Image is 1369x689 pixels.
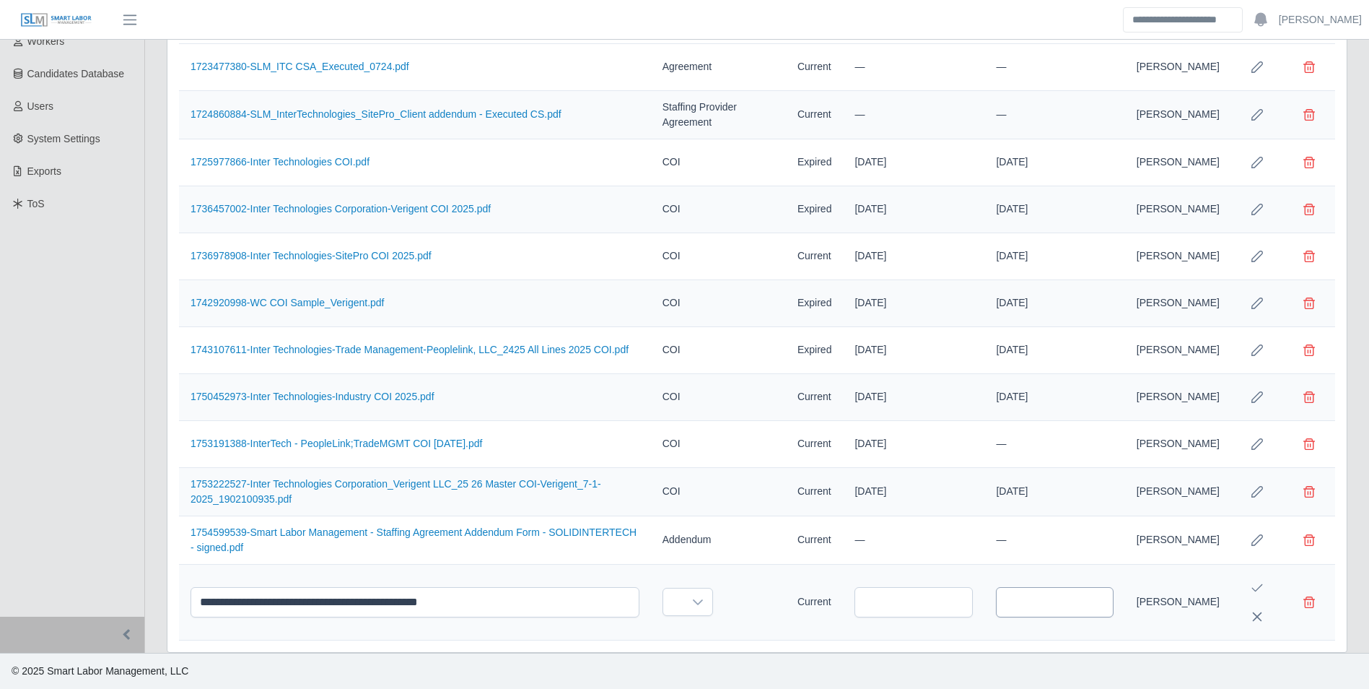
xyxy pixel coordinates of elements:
[1295,148,1324,177] button: Delete file
[786,44,843,91] td: Current
[1125,139,1231,186] td: [PERSON_NAME]
[27,133,100,144] span: System Settings
[786,139,843,186] td: Expired
[1243,53,1272,82] button: Row Edit
[984,44,1124,91] td: —
[1125,327,1231,374] td: [PERSON_NAME]
[1243,195,1272,224] button: Row Edit
[1243,148,1272,177] button: Row Edit
[12,665,188,677] span: © 2025 Smart Labor Management, LLC
[1123,7,1243,32] input: Search
[1295,430,1324,459] button: Delete file
[786,516,843,565] td: Current
[27,165,61,177] span: Exports
[191,61,409,72] a: 1723477380-SLM_ITC CSA_Executed_0724.pdf
[1295,195,1324,224] button: Delete file
[651,374,786,421] td: COI
[20,12,92,28] img: SLM Logo
[1295,242,1324,271] button: Delete file
[27,100,54,112] span: Users
[843,186,984,233] td: [DATE]
[984,327,1124,374] td: [DATE]
[1243,336,1272,365] button: Row Edit
[786,280,843,327] td: Expired
[843,468,984,516] td: [DATE]
[651,280,786,327] td: COI
[651,516,786,565] td: Addendum
[786,233,843,280] td: Current
[984,91,1124,139] td: —
[1243,289,1272,318] button: Row Edit
[843,516,984,565] td: —
[1243,242,1272,271] button: Row Edit
[191,108,561,120] a: 1724860884-SLM_InterTechnologies_SitePro_Client addendum - Executed CS.pdf
[651,233,786,280] td: COI
[1279,12,1362,27] a: [PERSON_NAME]
[191,391,434,402] a: 1750452973-Inter Technologies-Industry COI 2025.pdf
[27,198,45,209] span: ToS
[27,35,65,47] span: Workers
[1295,336,1324,365] button: Delete file
[191,250,432,261] a: 1736978908-Inter Technologies-SitePro COI 2025.pdf
[1125,516,1231,565] td: [PERSON_NAME]
[984,468,1124,516] td: [DATE]
[27,68,125,79] span: Candidates Database
[1125,44,1231,91] td: [PERSON_NAME]
[1295,477,1324,506] button: Delete file
[651,186,786,233] td: COI
[191,438,482,449] a: 1753191388-InterTech - PeopleLink;TradeMGMT COI [DATE].pdf
[1125,280,1231,327] td: [PERSON_NAME]
[1295,100,1324,129] button: Delete file
[984,374,1124,421] td: [DATE]
[786,421,843,468] td: Current
[1125,91,1231,139] td: [PERSON_NAME]
[1125,186,1231,233] td: [PERSON_NAME]
[1295,383,1324,412] button: Delete file
[843,280,984,327] td: [DATE]
[843,421,984,468] td: [DATE]
[1125,374,1231,421] td: [PERSON_NAME]
[1243,573,1272,602] button: Save Edit
[984,186,1124,233] td: [DATE]
[1295,289,1324,318] button: Delete file
[1125,468,1231,516] td: [PERSON_NAME]
[786,374,843,421] td: Current
[984,139,1124,186] td: [DATE]
[651,91,786,139] td: Staffing Provider Agreement
[786,186,843,233] td: Expired
[1243,477,1272,506] button: Row Edit
[786,91,843,139] td: Current
[984,516,1124,565] td: —
[786,565,843,641] td: Current
[1295,53,1324,82] button: Delete file
[984,233,1124,280] td: [DATE]
[191,297,385,308] a: 1742920998-WC COI Sample_Verigent.pdf
[191,156,369,168] a: 1725977866-Inter Technologies COI.pdf
[843,327,984,374] td: [DATE]
[1243,526,1272,555] button: Row Edit
[1243,430,1272,459] button: Row Edit
[651,139,786,186] td: COI
[843,374,984,421] td: [DATE]
[651,44,786,91] td: Agreement
[786,468,843,516] td: Current
[191,344,629,355] a: 1743107611-Inter Technologies-Trade Management-Peoplelink, LLC_2425 All Lines 2025 COI.pdf
[1125,233,1231,280] td: [PERSON_NAME]
[843,233,984,280] td: [DATE]
[1243,100,1272,129] button: Row Edit
[651,421,786,468] td: COI
[1243,383,1272,412] button: Row Edit
[843,139,984,186] td: [DATE]
[191,203,491,214] a: 1736457002-Inter Technologies Corporation-Verigent COI 2025.pdf
[1295,526,1324,555] button: Delete file
[191,526,637,553] a: 1754599539-Smart Labor Management - Staffing Agreement Addendum Form - SOLIDINTERTECH - signed.pdf
[843,44,984,91] td: —
[651,468,786,516] td: COI
[1243,602,1272,631] button: Cancel Edit
[984,280,1124,327] td: [DATE]
[1125,565,1231,641] td: [PERSON_NAME]
[191,478,601,505] a: 1753222527-Inter Technologies Corporation_Verigent LLC_25 26 Master COI-Verigent_7-1-2025_1902100...
[786,327,843,374] td: Expired
[843,91,984,139] td: —
[1125,421,1231,468] td: [PERSON_NAME]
